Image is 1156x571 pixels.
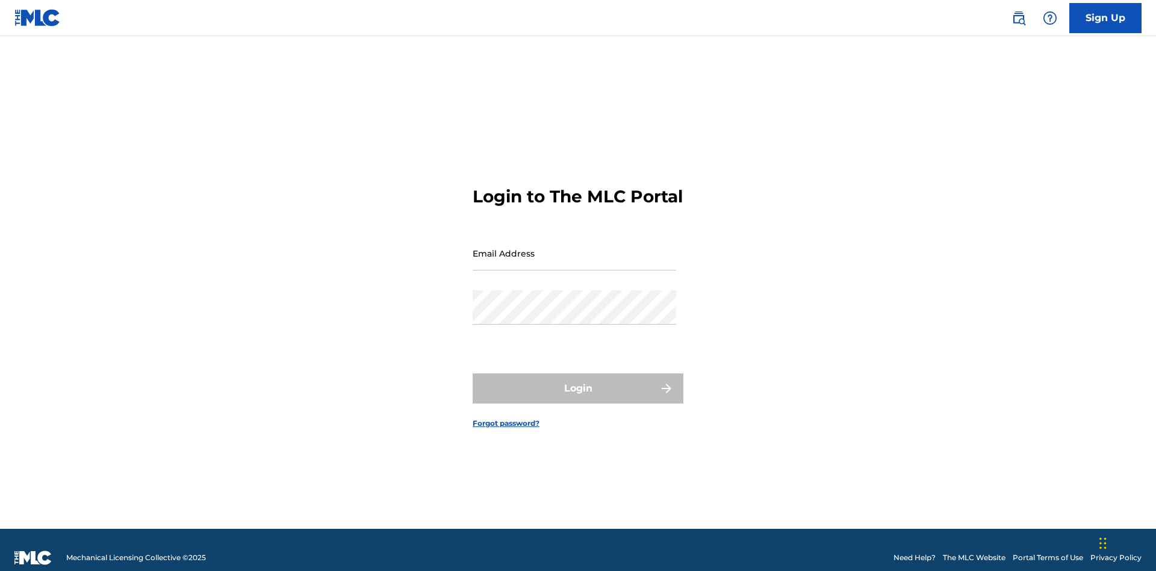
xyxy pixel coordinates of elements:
img: logo [14,551,52,565]
span: Mechanical Licensing Collective © 2025 [66,552,206,563]
iframe: Chat Widget [1096,513,1156,571]
div: Drag [1099,525,1107,561]
img: MLC Logo [14,9,61,27]
a: Forgot password? [473,418,539,429]
a: Need Help? [893,552,936,563]
img: search [1011,11,1026,25]
h3: Login to The MLC Portal [473,186,683,207]
a: Portal Terms of Use [1013,552,1083,563]
a: Privacy Policy [1090,552,1142,563]
div: Help [1038,6,1062,30]
img: help [1043,11,1057,25]
a: Public Search [1007,6,1031,30]
a: Sign Up [1069,3,1142,33]
a: The MLC Website [943,552,1005,563]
